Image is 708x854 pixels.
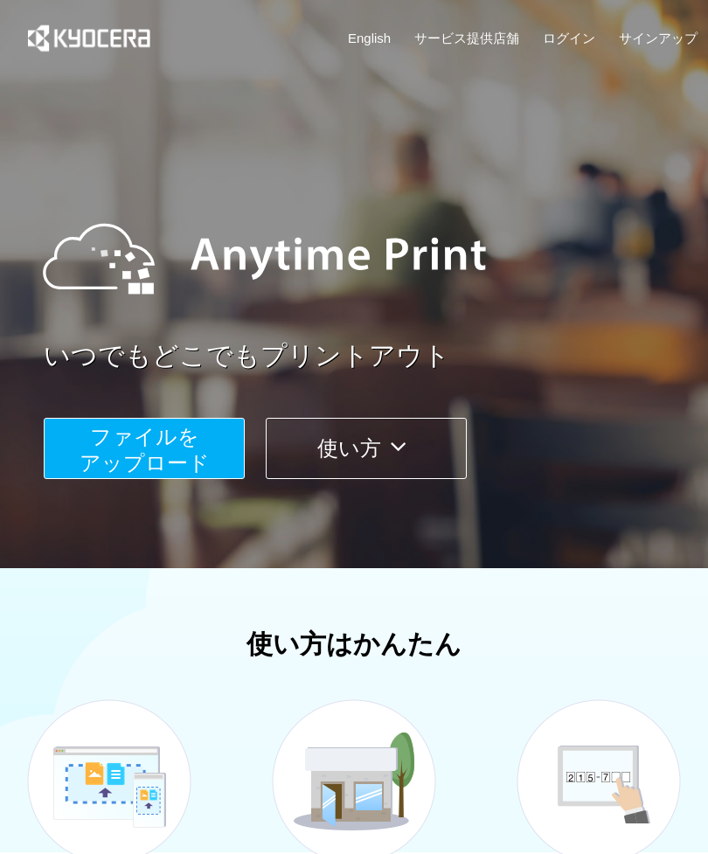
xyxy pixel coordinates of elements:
[80,425,210,475] span: ファイルを ​​アップロード
[414,29,519,47] a: サービス提供店舗
[619,29,698,47] a: サインアップ
[44,337,708,375] a: いつでもどこでもプリントアウト
[543,29,595,47] a: ログイン
[266,418,467,479] button: 使い方
[348,29,391,47] a: English
[44,418,245,479] button: ファイルを​​アップロード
